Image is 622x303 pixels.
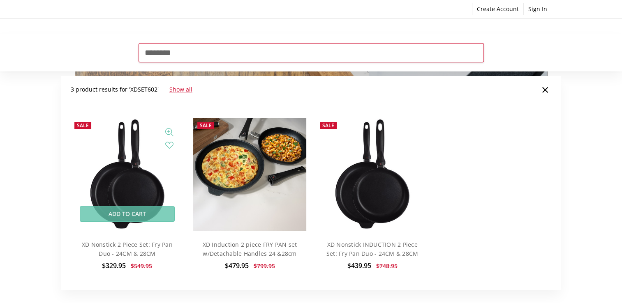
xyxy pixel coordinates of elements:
a: XD Nonstick INDUCTION 2 Piece Set: Fry Pan Duo - 24CM & 28CM [316,118,429,231]
span: × [541,80,549,98]
a: Create Account [472,3,523,15]
span: 3 product results for 'XDSET602' [70,85,158,93]
a: Close [539,83,552,96]
img: Free Shipping On Every Order [70,19,173,60]
span: $799.95 [253,262,275,270]
a: Add to Cart [80,206,175,222]
span: Sale [322,122,334,129]
a: Lids & Accessories [364,30,441,48]
a: XD Nonstick 2 Piece Set: Fry Pan Duo - 24CM & 28CM [82,241,173,257]
span: Sale [77,122,89,129]
img: XD Nonstick INDUCTION 2 Piece Set: Fry Pan Duo - 24CM & 28CM [333,118,412,231]
span: Sale [200,122,212,129]
a: XD Nonstick 2 Piece Set: Fry Pan Duo - 24CM & 28CM [70,118,184,231]
a: Cookware [206,30,259,48]
span: $748.95 [376,262,398,270]
a: Sign In [524,3,552,15]
img: XD Nonstick 2 Piece Set: Fry Pan Duo - 24CM & 28CM [88,118,166,231]
a: Show all [169,85,192,93]
a: Show All [442,30,465,48]
a: XD Nonstick INDUCTION 2 Piece Set: Fry Pan Duo - 24CM & 28CM [326,241,419,257]
a: Cutting boards and knives [259,30,364,48]
span: $479.95 [224,261,248,270]
img: XD Induction 2 piece FRY PAN set w/Detachable Handles 24 &28cm [193,118,307,231]
a: XD Induction 2 piece FRY PAN set w/Detachable Handles 24 &28cm [202,241,297,257]
span: $329.95 [102,261,126,270]
span: $439.95 [347,261,371,270]
span: $549.95 [131,262,152,270]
